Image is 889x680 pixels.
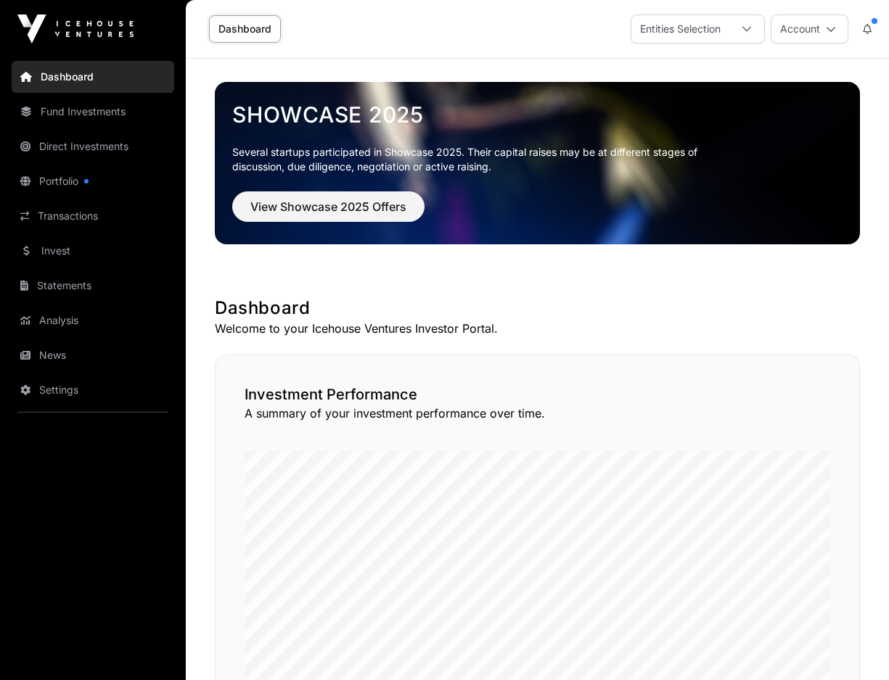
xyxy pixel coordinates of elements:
[232,191,425,222] button: View Showcase 2025 Offers
[250,198,406,215] span: View Showcase 2025 Offers
[12,165,174,197] a: Portfolio
[12,374,174,406] a: Settings
[12,270,174,302] a: Statements
[12,130,174,162] a: Direct Investments
[12,200,174,232] a: Transactions
[215,320,860,337] p: Welcome to your Icehouse Ventures Investor Portal.
[12,235,174,267] a: Invest
[631,15,729,43] div: Entities Selection
[232,101,843,128] a: Showcase 2025
[12,339,174,371] a: News
[12,61,174,93] a: Dashboard
[816,610,889,680] iframe: Chat Widget
[215,82,860,244] img: Showcase 2025
[771,14,848,43] button: Account
[245,405,830,422] p: A summary of your investment performance over time.
[232,145,720,174] p: Several startups participated in Showcase 2025. Their capital raises may be at different stages o...
[12,96,174,128] a: Fund Investments
[209,15,281,43] a: Dashboard
[245,384,830,405] h2: Investment Performance
[12,304,174,336] a: Analysis
[232,206,425,220] a: View Showcase 2025 Offers
[215,297,860,320] h1: Dashboard
[17,14,134,43] img: Icehouse Ventures Logo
